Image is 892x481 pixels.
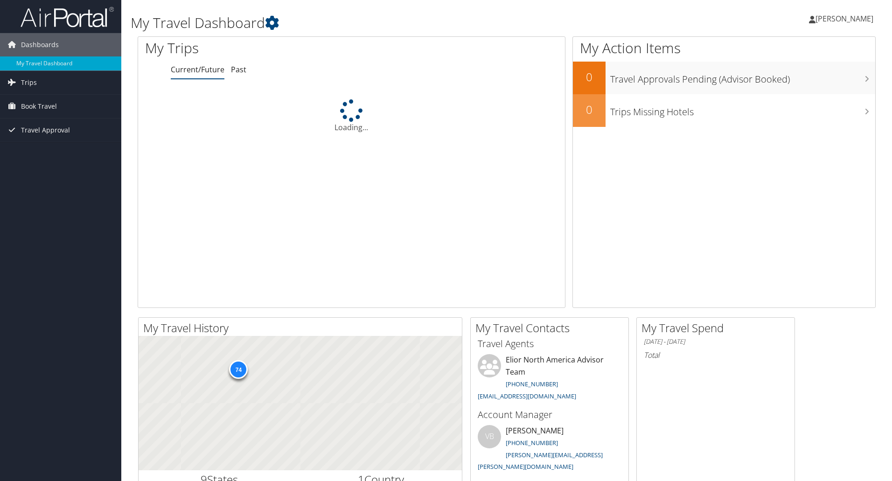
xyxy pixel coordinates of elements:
li: [PERSON_NAME] [473,425,626,475]
a: 0Trips Missing Hotels [573,94,875,127]
span: [PERSON_NAME] [815,14,873,24]
a: Past [231,64,246,75]
h3: Travel Agents [478,337,621,350]
a: [PHONE_NUMBER] [506,439,558,447]
a: Current/Future [171,64,224,75]
div: VB [478,425,501,448]
h6: [DATE] - [DATE] [644,337,787,346]
span: Dashboards [21,33,59,56]
a: [PHONE_NUMBER] [506,380,558,388]
a: [PERSON_NAME][EMAIL_ADDRESS][PERSON_NAME][DOMAIN_NAME] [478,451,603,471]
h1: My Action Items [573,38,875,58]
h1: My Travel Dashboard [131,13,632,33]
a: 0Travel Approvals Pending (Advisor Booked) [573,62,875,94]
span: Trips [21,71,37,94]
h3: Account Manager [478,408,621,421]
h6: Total [644,350,787,360]
h3: Travel Approvals Pending (Advisor Booked) [610,68,875,86]
h2: My Travel History [143,320,462,336]
div: Loading... [138,99,565,133]
h2: 0 [573,69,606,85]
div: 74 [229,360,248,379]
span: Travel Approval [21,119,70,142]
li: Elior North America Advisor Team [473,354,626,404]
span: Book Travel [21,95,57,118]
h2: My Travel Contacts [475,320,628,336]
h3: Trips Missing Hotels [610,101,875,119]
h2: 0 [573,102,606,118]
h2: My Travel Spend [641,320,794,336]
a: [EMAIL_ADDRESS][DOMAIN_NAME] [478,392,576,400]
img: airportal-logo.png [21,6,114,28]
a: [PERSON_NAME] [809,5,883,33]
h1: My Trips [145,38,380,58]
